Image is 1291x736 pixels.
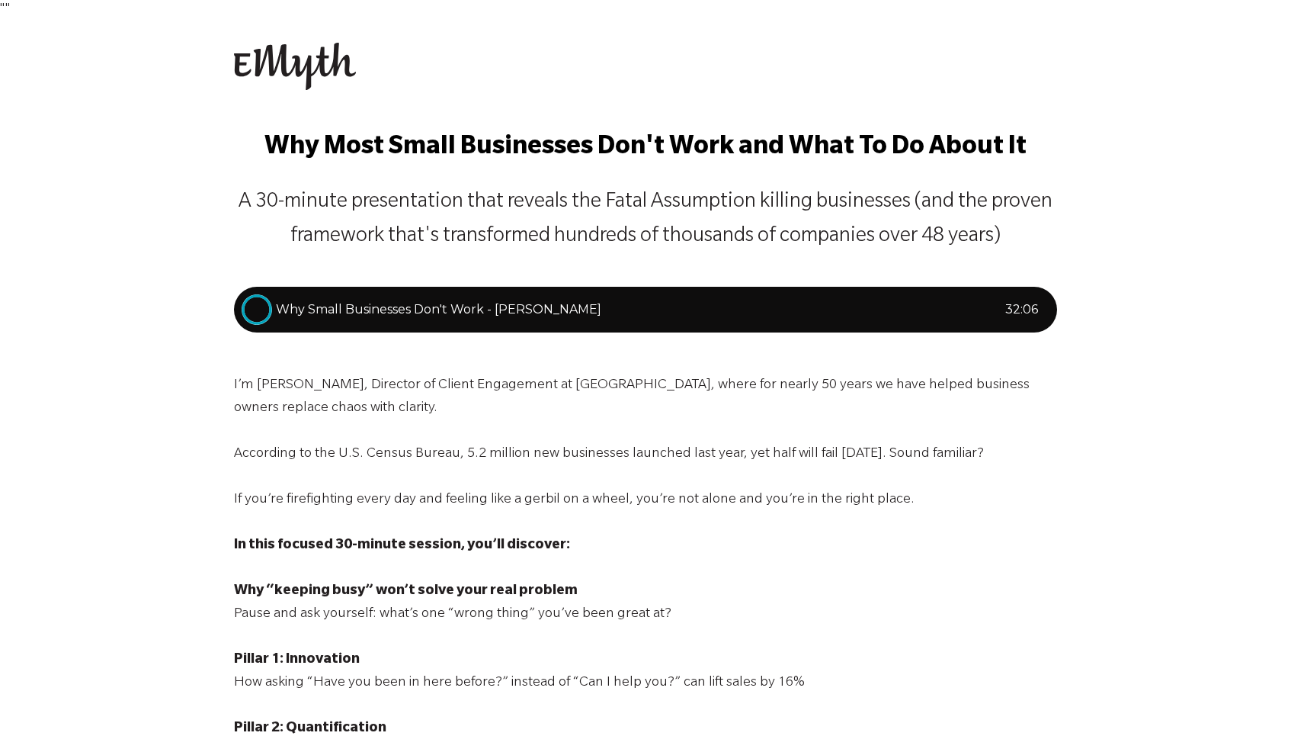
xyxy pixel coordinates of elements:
div: Play audio: Why Small Businesses Don't Work - Paul Bauscher [234,287,1057,333]
div: 32 : 06 [1005,301,1038,319]
div: Why Small Businesses Don't Work - [PERSON_NAME] [276,301,1005,319]
span: In this focused 30-minute session, you’ll discover: [234,538,570,554]
span: Pillar 1: Innovation [234,653,360,668]
p: A 30-minute presentation that reveals the Fatal Assumption killing businesses (and the proven fra... [234,186,1057,255]
span: Why Most Small Businesses Don't Work and What To Do About It [264,135,1027,162]
div: Play [242,294,272,325]
img: EMyth [234,43,356,90]
span: Why “keeping busy” won’t solve your real problem [234,584,578,599]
